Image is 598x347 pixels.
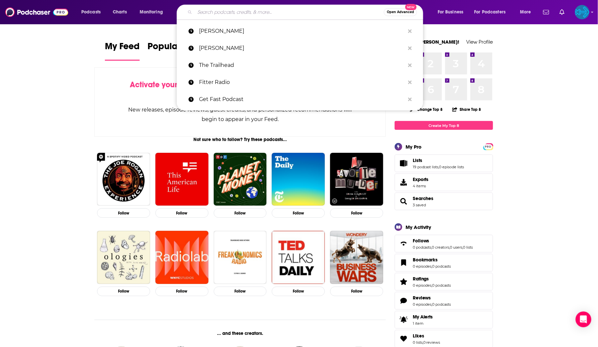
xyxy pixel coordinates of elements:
a: PRO [484,144,492,149]
a: 0 creators [432,245,449,250]
span: Searches [413,195,434,201]
img: Planet Money [214,153,267,206]
button: open menu [470,7,515,17]
span: Popular Feed [148,41,203,56]
button: Follow [214,287,267,296]
img: The Joe Rogan Experience [97,153,150,206]
a: 0 podcasts [432,302,451,307]
button: Show profile menu [575,5,589,19]
span: Reviews [413,295,431,301]
a: Bookmarks [397,258,410,267]
span: Follows [395,235,493,253]
a: Get Fast Podcast [177,91,423,108]
span: , [432,283,432,288]
button: open menu [433,7,472,17]
img: Radiolab [155,231,209,284]
span: New [405,4,417,10]
span: More [520,8,531,17]
img: My Favorite Murder with Karen Kilgariff and Georgia Hardstark [330,153,383,206]
button: Follow [155,208,209,218]
a: Show notifications dropdown [557,7,567,18]
a: Charts [109,7,131,17]
span: Reviews [395,292,493,310]
span: Charts [113,8,127,17]
span: Ratings [395,273,493,291]
img: Business Wars [330,231,383,284]
a: Freakonomics Radio [214,231,267,284]
span: , [439,165,439,169]
img: Ologies with Alie Ward [97,231,150,284]
button: Follow [214,208,267,218]
span: Lists [413,157,422,163]
span: My Feed [105,41,140,56]
p: sonya [199,40,405,57]
span: Searches [395,193,493,210]
button: Change Top 8 [406,105,447,113]
a: 0 lists [413,340,423,345]
a: Welcome [PERSON_NAME]! [395,39,460,45]
a: Ratings [413,276,451,282]
div: ... and these creators. [94,331,386,336]
a: [PERSON_NAME] [177,40,423,57]
div: Not sure who to follow? Try these podcasts... [94,137,386,142]
button: open menu [135,7,171,17]
button: Follow [330,208,383,218]
p: The Trailhead [199,57,405,74]
span: , [432,302,432,307]
span: My Alerts [413,314,433,320]
a: Lists [413,157,464,163]
button: open menu [77,7,109,17]
button: Follow [272,208,325,218]
span: , [432,264,432,269]
button: open menu [515,7,539,17]
a: [PERSON_NAME] [177,23,423,40]
button: Follow [330,287,383,296]
span: 1 item [413,321,433,326]
a: Exports [395,173,493,191]
img: TED Talks Daily [272,231,325,284]
a: Create My Top 8 [395,121,493,130]
div: Search podcasts, credits, & more... [183,5,429,20]
a: Ratings [397,277,410,286]
span: Exports [413,176,429,182]
span: My Alerts [397,315,410,324]
span: Exports [397,178,410,187]
a: Lists [397,159,410,168]
span: Ratings [413,276,429,282]
input: Search podcasts, credits, & more... [195,7,384,17]
a: Follows [413,238,473,244]
a: 3 saved [413,203,426,207]
span: Monitoring [140,8,163,17]
button: Follow [97,287,150,296]
a: Bookmarks [413,257,451,263]
span: Follows [413,238,429,244]
p: Get Fast Podcast [199,91,405,108]
a: Reviews [413,295,451,301]
a: Fitter Radio [177,74,423,91]
img: This American Life [155,153,209,206]
a: My Alerts [395,311,493,329]
p: Sonya looney [199,23,405,40]
span: Logged in as backbonemedia [575,5,589,19]
div: My Activity [406,224,431,230]
span: For Business [438,8,464,17]
span: Podcasts [81,8,101,17]
div: My Pro [406,144,422,150]
a: 19 podcast lists [413,165,439,169]
a: Podchaser - Follow, Share and Rate Podcasts [5,6,68,18]
a: Follows [397,239,410,248]
button: Follow [97,208,150,218]
a: My Feed [105,41,140,61]
a: 0 podcasts [432,264,451,269]
a: 0 reviews [423,340,440,345]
